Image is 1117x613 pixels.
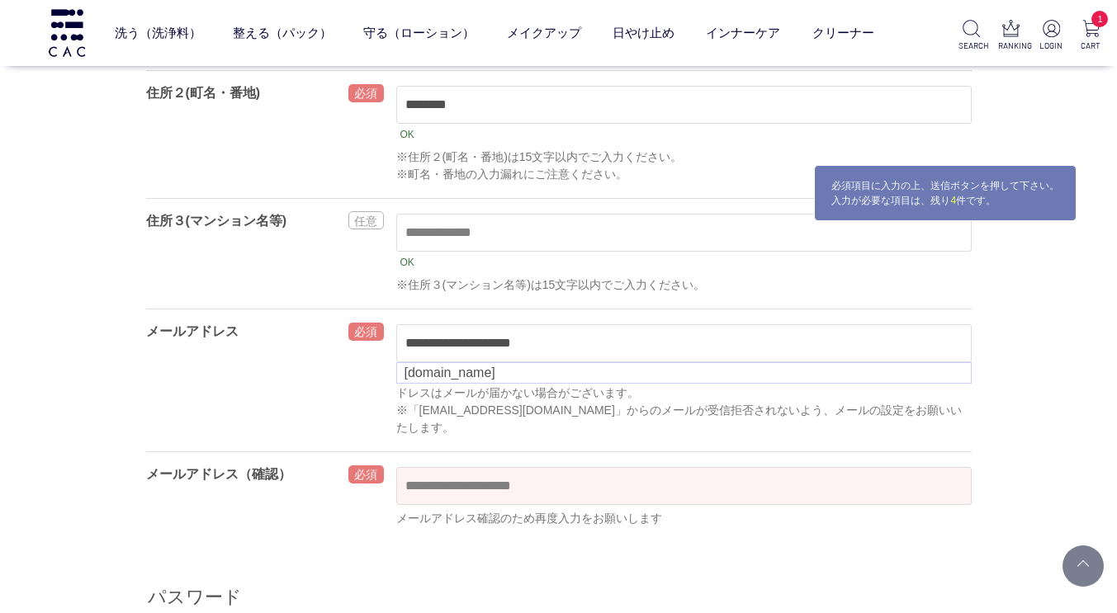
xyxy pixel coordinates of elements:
[396,510,972,527] div: メールアドレス確認のため再度入力をお願いします
[998,20,1024,52] a: RANKING
[396,252,419,272] div: OK
[115,11,201,54] a: 洗う（洗浄料）
[1039,40,1064,52] p: LOGIN
[814,165,1077,221] div: 必須項目に入力の上、送信ボタンを押して下さい。 入力が必要な項目は、残り 件です。
[396,125,419,144] div: OK
[950,195,956,206] span: 4
[613,11,674,54] a: 日やけ止め
[396,149,972,183] div: ※住所２(町名・番地)は15文字以内でご入力ください。 ※町名・番地の入力漏れにご注意ください。
[958,20,984,52] a: SEARCH
[396,367,972,436] div: ※「@」の直前に「.」（ドット)が使用されているアドレスや、「.」（ドット）が連続して使用されているアドレスはメールが届かない場合がございます。 ※「[EMAIL_ADDRESS][DOMAIN...
[46,9,88,56] img: logo
[1091,11,1108,27] span: 1
[146,214,287,228] label: 住所３(マンション名等)
[363,11,475,54] a: 守る（ローション）
[1039,20,1064,52] a: LOGIN
[1078,20,1104,52] a: 1 CART
[507,11,581,54] a: メイクアップ
[146,86,261,100] label: 住所２(町名・番地)
[706,11,780,54] a: インナーケア
[146,324,239,338] label: メールアドレス
[233,11,332,54] a: 整える（パック）
[998,40,1024,52] p: RANKING
[396,276,972,294] div: ※住所３(マンション名等)は15文字以内でご入力ください。
[1078,40,1104,52] p: CART
[146,467,291,481] label: メールアドレス（確認）
[812,11,874,54] a: クリーナー
[958,40,984,52] p: SEARCH
[399,365,969,380] div: [DOMAIN_NAME]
